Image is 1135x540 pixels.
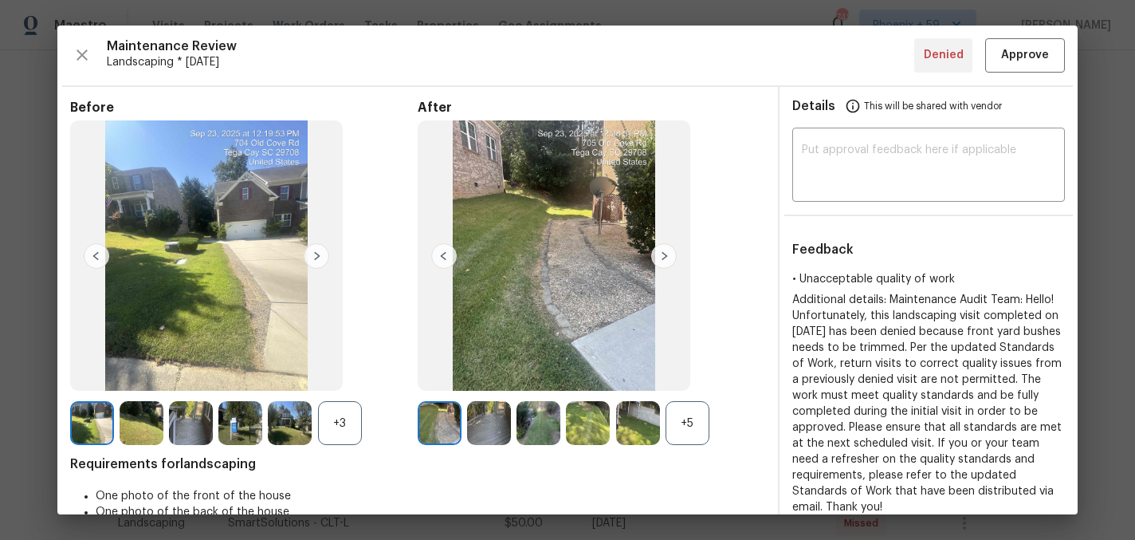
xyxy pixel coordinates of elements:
[431,243,457,269] img: left-chevron-button-url
[1001,45,1049,65] span: Approve
[792,274,955,285] span: • Unacceptable quality of work
[107,38,914,54] span: Maintenance Review
[651,243,677,269] img: right-chevron-button-url
[96,504,765,520] li: One photo of the back of the house
[96,488,765,504] li: One photo of the front of the house
[418,100,765,116] span: After
[792,243,854,256] span: Feedback
[792,294,1062,513] span: Additional details: Maintenance Audit Team: Hello! Unfortunately, this landscaping visit complete...
[318,401,362,445] div: +3
[792,87,835,125] span: Details
[985,38,1065,73] button: Approve
[84,243,109,269] img: left-chevron-button-url
[864,87,1002,125] span: This will be shared with vendor
[304,243,329,269] img: right-chevron-button-url
[666,401,709,445] div: +5
[107,54,914,70] span: Landscaping * [DATE]
[70,100,418,116] span: Before
[70,456,765,472] span: Requirements for landscaping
